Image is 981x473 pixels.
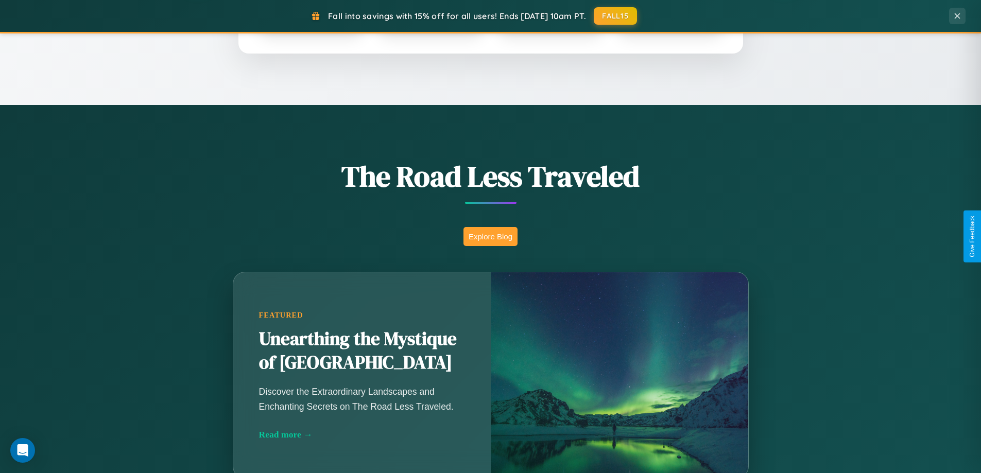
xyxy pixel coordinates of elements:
div: Read more → [259,429,465,440]
div: Give Feedback [969,216,976,257]
p: Discover the Extraordinary Landscapes and Enchanting Secrets on The Road Less Traveled. [259,384,465,413]
div: Featured [259,311,465,320]
h1: The Road Less Traveled [182,156,800,196]
button: FALL15 [594,7,637,25]
span: Fall into savings with 15% off for all users! Ends [DATE] 10am PT. [328,11,586,21]
div: Open Intercom Messenger [10,438,35,463]
h2: Unearthing the Mystique of [GEOGRAPHIC_DATA] [259,327,465,375]
button: Explore Blog [463,227,518,246]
